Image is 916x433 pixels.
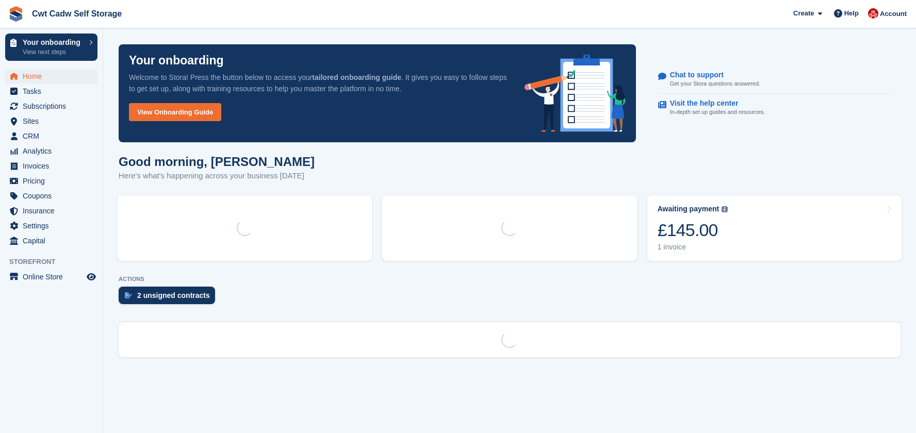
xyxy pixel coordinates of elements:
[5,159,97,173] a: menu
[5,129,97,143] a: menu
[23,47,84,57] p: View next steps
[793,8,814,19] span: Create
[23,99,85,113] span: Subscriptions
[129,103,221,121] a: View Onboarding Guide
[119,155,315,169] h1: Good morning, [PERSON_NAME]
[9,257,103,267] span: Storefront
[23,114,85,128] span: Sites
[670,99,757,108] p: Visit the help center
[670,71,752,79] p: Chat to support
[658,205,719,213] div: Awaiting payment
[5,34,97,61] a: Your onboarding View next steps
[525,55,626,132] img: onboarding-info-6c161a55d2c0e0a8cae90662b2fe09162a5109e8cc188191df67fb4f79e88e88.svg
[5,219,97,233] a: menu
[119,276,901,282] p: ACTIONS
[670,79,760,88] p: Get your Stora questions answered.
[658,94,891,122] a: Visit the help center In-depth set up guides and resources.
[8,6,24,22] img: stora-icon-8386f47178a22dfd0bd8f6a31ec36ba5ce8667c1dd55bd0f319d3a0aa187defe.svg
[670,108,765,116] p: In-depth set up guides and resources.
[880,9,907,19] span: Account
[23,234,85,248] span: Capital
[23,39,84,46] p: Your onboarding
[23,69,85,84] span: Home
[23,219,85,233] span: Settings
[5,189,97,203] a: menu
[5,144,97,158] a: menu
[312,73,401,81] strong: tailored onboarding guide
[23,204,85,218] span: Insurance
[5,174,97,188] a: menu
[5,234,97,248] a: menu
[658,65,891,94] a: Chat to support Get your Stora questions answered.
[5,204,97,218] a: menu
[129,72,508,94] p: Welcome to Stora! Press the button below to access your . It gives you easy to follow steps to ge...
[23,84,85,98] span: Tasks
[119,170,315,182] p: Here's what's happening across your business [DATE]
[85,271,97,283] a: Preview store
[5,84,97,98] a: menu
[23,144,85,158] span: Analytics
[844,8,859,19] span: Help
[5,270,97,284] a: menu
[119,287,220,309] a: 2 unsigned contracts
[23,129,85,143] span: CRM
[23,189,85,203] span: Coupons
[647,195,902,261] a: Awaiting payment £145.00 1 invoice
[125,292,132,298] img: contract_signature_icon-13c848040528278c33f63329250d36e43548de30e8caae1d1a13099fd9432cc5.svg
[5,99,97,113] a: menu
[868,8,878,19] img: Rhian Davies
[23,159,85,173] span: Invoices
[129,55,224,66] p: Your onboarding
[722,206,728,212] img: icon-info-grey-7440780725fd019a000dd9b08b2336e03edf1995a4989e88bcd33f0948082b44.svg
[23,174,85,188] span: Pricing
[137,291,210,299] div: 2 unsigned contracts
[28,5,126,22] a: Cwt Cadw Self Storage
[23,270,85,284] span: Online Store
[5,69,97,84] a: menu
[658,243,728,252] div: 1 invoice
[5,114,97,128] a: menu
[658,220,728,241] div: £145.00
